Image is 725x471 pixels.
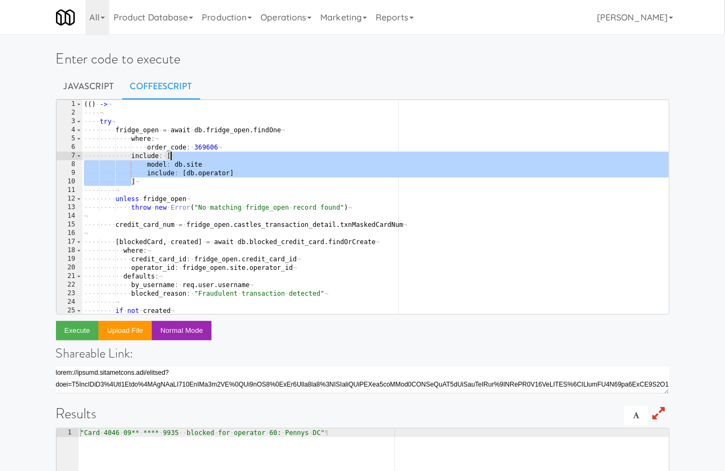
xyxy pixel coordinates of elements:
[57,429,79,437] div: 1
[57,272,82,281] div: 21
[152,321,212,340] button: Normal Mode
[57,255,82,263] div: 19
[57,238,82,246] div: 17
[57,177,82,186] div: 10
[57,186,82,195] div: 11
[122,73,200,100] a: CoffeeScript
[56,367,670,394] textarea: lorem://ipsumd.sitametcons.adi/elitsed?doei=T4IncIDiD9%8UtlaBORE02ETdoLoreMAgnaAlIq81eNI2aD%2M4ve...
[57,169,82,177] div: 9
[57,306,82,315] div: 25
[56,346,670,360] h4: Shareable Link:
[57,126,82,134] div: 4
[56,406,670,422] h1: Results
[57,109,82,117] div: 2
[57,134,82,143] div: 5
[57,212,82,220] div: 14
[57,117,82,126] div: 3
[57,281,82,289] div: 22
[57,229,82,238] div: 16
[57,220,82,229] div: 15
[57,152,82,160] div: 7
[98,321,152,340] button: Upload file
[57,160,82,169] div: 8
[56,73,122,100] a: Javascript
[56,8,75,27] img: Micromart
[56,51,670,67] h1: Enter code to execute
[57,143,82,152] div: 6
[56,321,99,340] button: Execute
[57,100,82,109] div: 1
[57,289,82,298] div: 23
[57,298,82,306] div: 24
[57,263,82,272] div: 20
[57,195,82,203] div: 12
[57,203,82,212] div: 13
[57,246,82,255] div: 18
